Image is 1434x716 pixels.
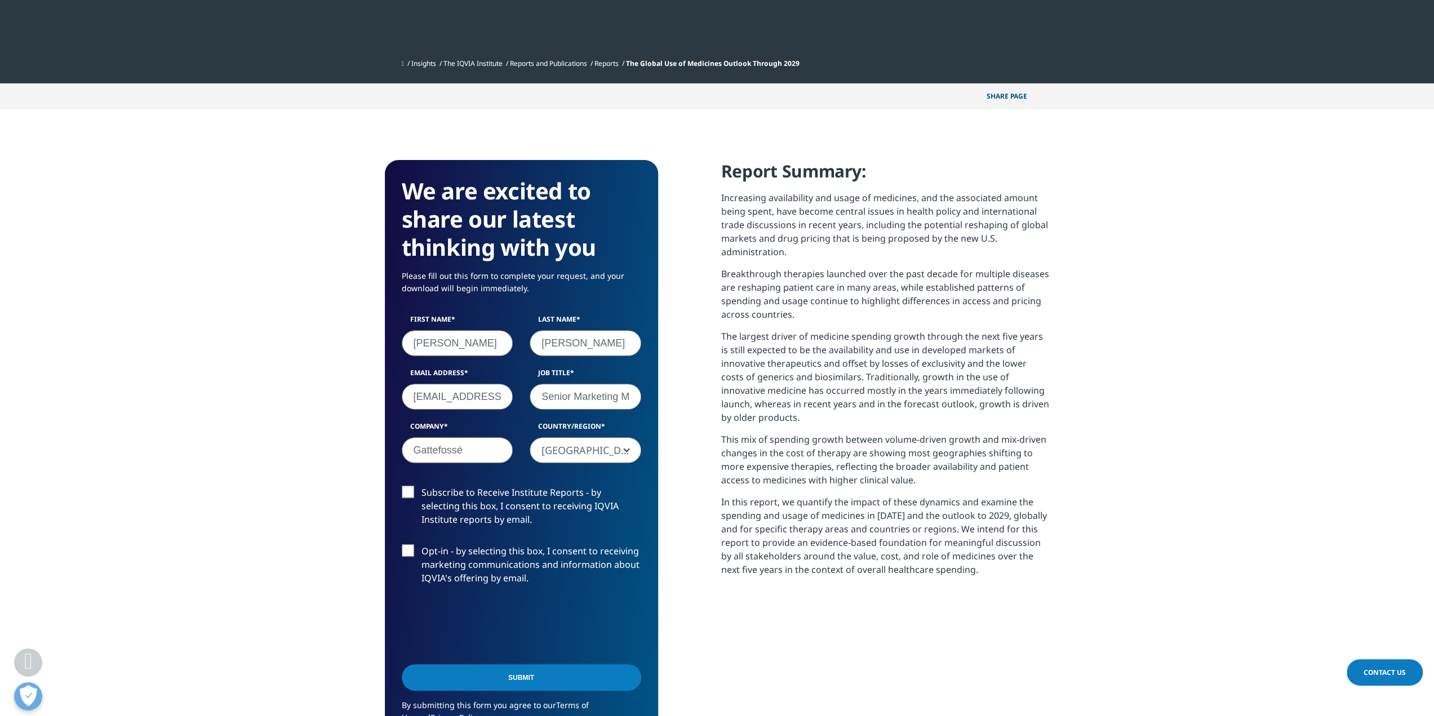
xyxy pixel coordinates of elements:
[14,682,42,710] button: Open Preferences
[530,314,641,330] label: Last Name
[530,368,641,384] label: Job Title
[978,83,1050,109] button: Share PAGEShare PAGE
[402,544,641,591] label: Opt-in - by selecting this box, I consent to receiving marketing communications and information a...
[530,421,641,437] label: Country/Region
[721,330,1050,433] p: The largest driver of medicine spending growth through the next five years is still expected to b...
[402,270,641,303] p: Please fill out this form to complete your request, and your download will begin immediately.
[411,59,436,68] a: Insights
[1347,659,1423,686] a: Contact Us
[443,59,503,68] a: The IQVIA Institute
[721,191,1050,267] p: Increasing availability and usage of medicines, and the associated amount being spent, have becom...
[402,314,513,330] label: First Name
[594,59,619,68] a: Reports
[530,437,641,463] span: United States
[402,421,513,437] label: Company
[402,368,513,384] label: Email Address
[402,664,641,691] input: Submit
[721,495,1050,585] p: In this report, we quantify the impact of these dynamics and examine the spending and usage of me...
[402,603,573,647] iframe: reCAPTCHA
[721,433,1050,495] p: This mix of spending growth between volume-driven growth and mix-driven changes in the cost of th...
[626,59,800,68] span: The Global Use of Medicines Outlook Through 2029
[721,160,1050,191] h4: Report Summary:
[721,267,1050,330] p: Breakthrough therapies launched over the past decade for multiple diseases are reshaping patient ...
[402,177,641,261] h3: We are excited to share our latest thinking with you
[530,438,641,464] span: United States
[1364,668,1406,677] span: Contact Us
[978,83,1050,109] p: Share PAGE
[510,59,587,68] a: Reports and Publications
[402,486,641,532] label: Subscribe to Receive Institute Reports - by selecting this box, I consent to receiving IQVIA Inst...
